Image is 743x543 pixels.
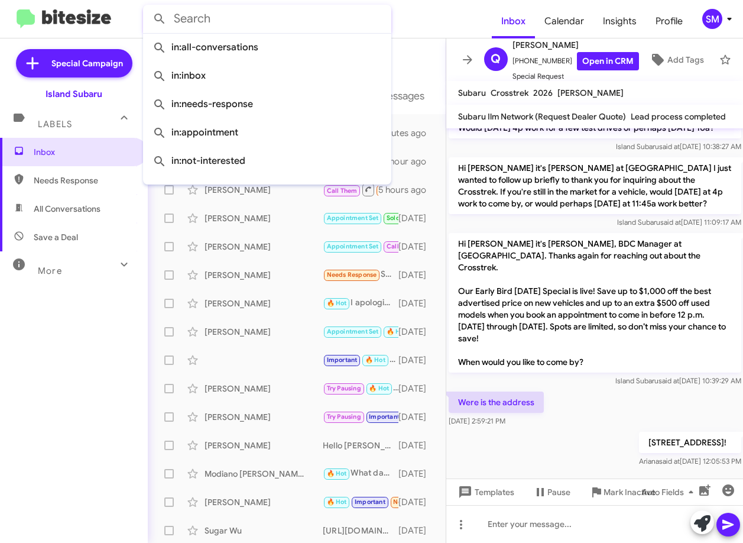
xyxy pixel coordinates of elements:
div: [PERSON_NAME] [205,184,323,196]
span: Add Tags [667,49,704,70]
div: What day works best? [323,467,398,480]
span: Appointment Set [327,243,379,250]
span: in:needs-response [153,90,382,118]
a: Inbox [492,4,535,38]
div: Sorry, bought a Lexus. Thank you! [323,268,398,282]
span: 🔥 Hot [369,384,389,392]
span: Sold [387,214,400,222]
span: 🔥 Hot [327,498,347,506]
div: [URL][DOMAIN_NAME] [323,525,398,536]
div: [DATE] [398,241,436,253]
span: [DATE] 2:59:21 PM [449,416,505,425]
span: Appointment Set [327,328,379,335]
span: Lead process completed [631,111,726,122]
span: Save a Deal [34,231,78,243]
span: said at [658,376,679,385]
a: Insights [593,4,646,38]
span: Special Campaign [51,57,123,69]
span: Labels [38,119,72,130]
span: Call Them [327,187,358,195]
span: Special Request [512,70,639,82]
div: Modiano [PERSON_NAME] [205,468,323,480]
p: Hi [PERSON_NAME] it's [PERSON_NAME] at [GEOGRAPHIC_DATA] I just wanted to follow up briefly to th... [449,157,741,214]
div: I apologize about that! I will have him give you another call. [323,296,398,310]
div: Perfect! We will see you then [PERSON_NAME]. [323,382,398,395]
span: Crosstrek [491,88,528,98]
div: SM [702,9,722,29]
span: 🔥 Hot [365,356,385,364]
a: Open in CRM [577,52,639,70]
span: 2026 [533,88,553,98]
div: Hello [PERSON_NAME]! Congratulations on your new vehicle! What did you end up purchasing? [323,439,398,451]
div: 5 hours ago [378,184,436,196]
span: Call Them [387,243,417,250]
div: Sugar Wu [205,525,323,536]
span: Appointment Set [327,214,379,222]
span: Subaru [458,88,486,98]
span: Try Pausing [327,384,361,392]
div: [DATE] [398,269,436,281]
input: Search [143,5,391,33]
p: Hi [PERSON_NAME] it's [PERSON_NAME], BDC Manager at [GEOGRAPHIC_DATA]. Thanks again for reaching ... [449,233,741,373]
div: [PERSON_NAME] [205,241,323,253]
span: Try Pausing [327,413,361,421]
span: Templates [456,481,514,503]
span: Subaru Ilm Network (Request Dealer Quote) [458,111,626,122]
a: Profile [646,4,692,38]
span: Pause [547,481,570,503]
div: [DATE] [398,354,436,366]
span: Inbox [34,146,134,158]
p: [STREET_ADDRESS]! [638,432,741,453]
div: [DATE] [398,496,436,508]
a: Calendar [535,4,593,38]
span: [PERSON_NAME] [557,88,624,98]
span: Mark Inactive [604,481,656,503]
button: SM [692,9,730,29]
span: in:all-conversations [153,33,382,62]
div: [PERSON_NAME] [205,269,323,281]
div: [PERSON_NAME] [205,298,323,309]
span: Ariana [DATE] 12:05:53 PM [638,457,741,466]
div: [PERSON_NAME] [205,383,323,395]
span: [PERSON_NAME] [512,38,639,52]
span: Auto Fields [641,481,698,503]
div: 44 minutes ago [365,127,436,139]
span: Island Subaru [DATE] 11:09:17 AM [617,218,741,227]
span: Important [355,498,385,506]
span: Important [369,413,400,421]
span: Needs Response [34,174,134,186]
span: Needs Response [393,498,443,506]
div: [DATE] [398,383,436,395]
div: Did you get the chance to schedule an appointment for [DATE] [PERSON_NAME]? [323,410,398,424]
button: Mark Inactive [580,481,665,503]
div: [PERSON_NAME] [205,212,323,224]
span: Q [491,50,501,69]
span: Island Subaru [DATE] 10:39:29 AM [615,376,741,385]
div: [DATE] [398,411,436,423]
div: [PERSON_NAME] [205,326,323,338]
span: 🔥 Hot [327,299,347,307]
div: You around? [323,211,398,225]
div: [DATE] [398,326,436,338]
span: All Conversations [34,203,100,215]
p: Were is the address [449,392,544,413]
button: Pause [524,481,580,503]
span: 🔥 Hot [327,470,347,477]
div: [PERSON_NAME] [205,496,323,508]
div: [DATE] [398,298,436,309]
span: in:inbox [153,62,382,90]
div: Inbound Call [323,182,378,197]
div: Thank you [323,353,398,367]
div: an hour ago [378,156,436,167]
span: Needs Response [327,271,377,279]
div: [DATE] [398,212,436,224]
span: in:appointment [153,118,382,147]
button: Auto Fields [632,481,708,503]
span: in:sold-verified [153,175,382,203]
a: Special Campaign [16,49,132,77]
div: [PERSON_NAME] [205,439,323,451]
